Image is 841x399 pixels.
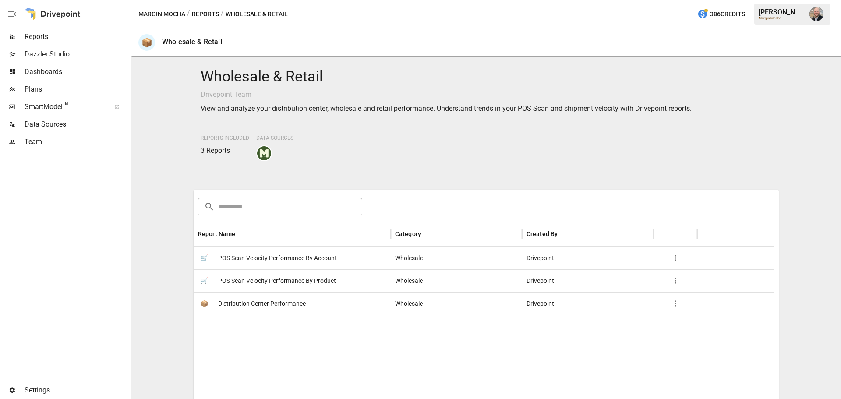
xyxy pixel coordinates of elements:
[759,16,804,20] div: Margin Mocha
[694,6,749,22] button: 386Credits
[257,146,271,160] img: muffindata
[192,9,219,20] button: Reports
[395,230,421,237] div: Category
[25,137,129,147] span: Team
[201,135,249,141] span: Reports Included
[25,102,105,112] span: SmartModel
[221,9,224,20] div: /
[25,84,129,95] span: Plans
[809,7,823,21] img: Dustin Jacobson
[198,251,211,265] span: 🛒
[527,230,558,237] div: Created By
[391,269,522,292] div: Wholesale
[558,228,571,240] button: Sort
[162,38,222,46] div: Wholesale & Retail
[256,135,293,141] span: Data Sources
[759,8,804,16] div: [PERSON_NAME]
[391,247,522,269] div: Wholesale
[522,292,654,315] div: Drivepoint
[218,247,337,269] span: POS Scan Velocity Performance By Account
[201,89,772,100] p: Drivepoint Team
[25,49,129,60] span: Dazzler Studio
[63,100,69,111] span: ™
[198,230,236,237] div: Report Name
[201,145,249,156] p: 3 Reports
[25,119,129,130] span: Data Sources
[422,228,434,240] button: Sort
[187,9,190,20] div: /
[522,247,654,269] div: Drivepoint
[25,32,129,42] span: Reports
[522,269,654,292] div: Drivepoint
[710,9,745,20] span: 386 Credits
[198,274,211,287] span: 🛒
[138,34,155,51] div: 📦
[25,385,129,395] span: Settings
[201,103,772,114] p: View and analyze your distribution center, wholesale and retail performance. Understand trends in...
[201,67,772,86] h4: Wholesale & Retail
[804,2,829,26] button: Dustin Jacobson
[237,228,249,240] button: Sort
[218,270,336,292] span: POS Scan Velocity Performance By Product
[218,293,306,315] span: Distribution Center Performance
[25,67,129,77] span: Dashboards
[198,297,211,310] span: 📦
[138,9,185,20] button: Margin Mocha
[391,292,522,315] div: Wholesale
